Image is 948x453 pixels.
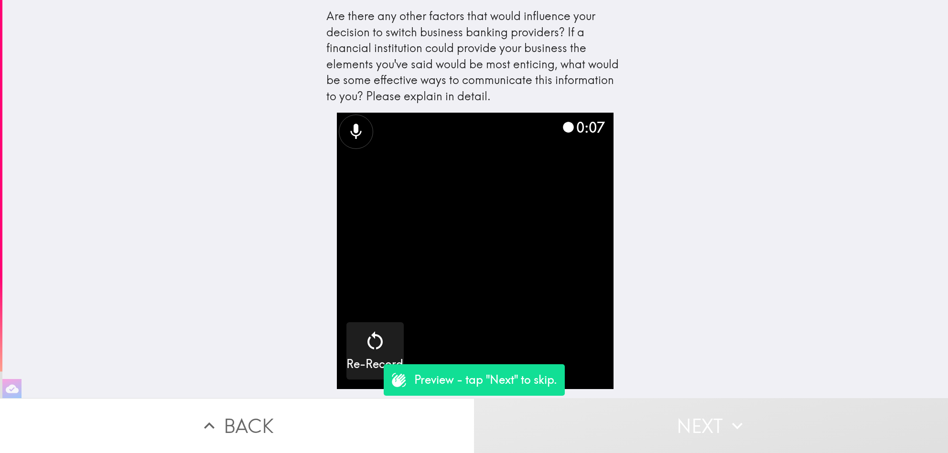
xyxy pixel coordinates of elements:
[474,398,948,453] button: Next
[562,117,605,137] div: 0:07
[346,356,403,372] h5: Re-Record
[326,8,625,105] div: Are there any other factors that would influence your decision to switch business banking provide...
[414,372,557,388] p: Preview - tap "Next" to skip.
[346,322,404,379] button: Re-Record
